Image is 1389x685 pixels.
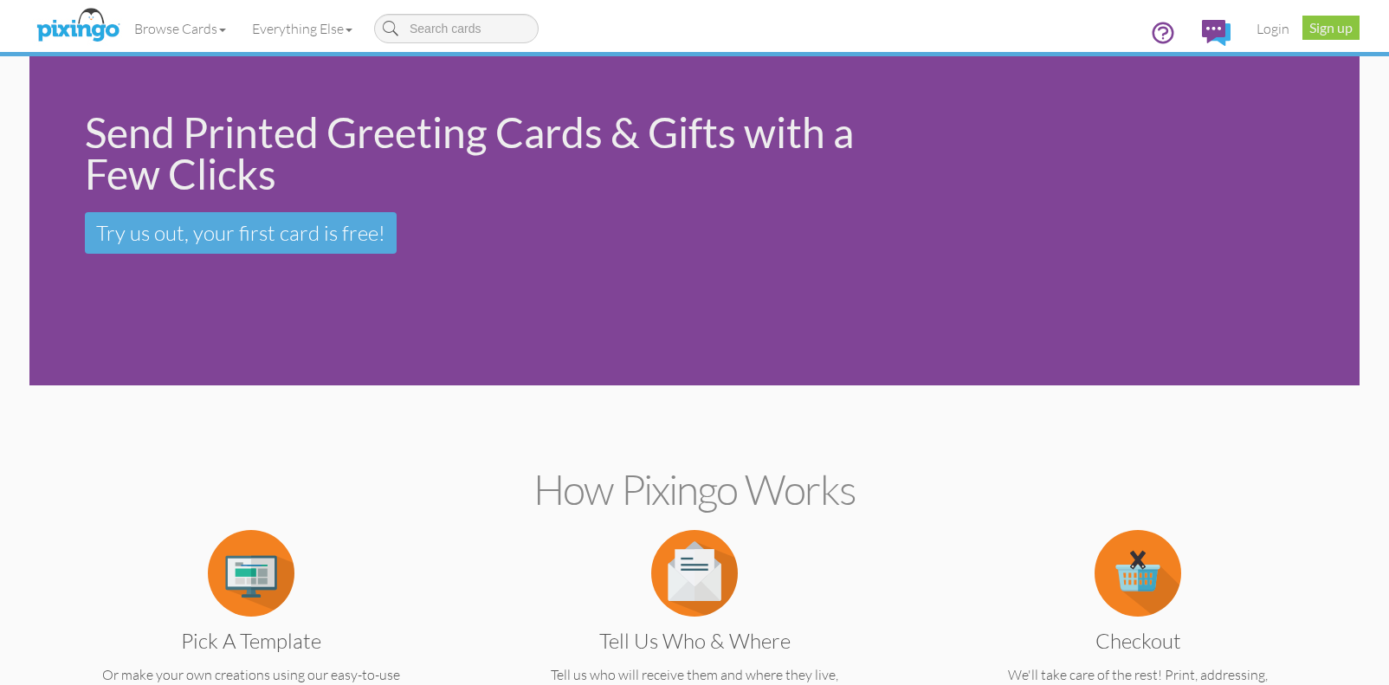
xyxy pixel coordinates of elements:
[121,7,239,50] a: Browse Cards
[96,220,385,246] span: Try us out, your first card is free!
[76,630,426,652] h3: Pick a Template
[208,530,294,617] img: item.alt
[374,14,539,43] input: Search cards
[60,467,1329,513] h2: How Pixingo works
[1202,20,1231,46] img: comments.svg
[1095,530,1181,617] img: item.alt
[239,7,365,50] a: Everything Else
[651,530,738,617] img: item.alt
[85,212,397,254] a: Try us out, your first card is free!
[1302,16,1360,40] a: Sign up
[85,112,902,195] div: Send Printed Greeting Cards & Gifts with a Few Clicks
[1244,7,1302,50] a: Login
[520,630,869,652] h3: Tell us Who & Where
[963,630,1313,652] h3: Checkout
[32,4,124,48] img: pixingo logo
